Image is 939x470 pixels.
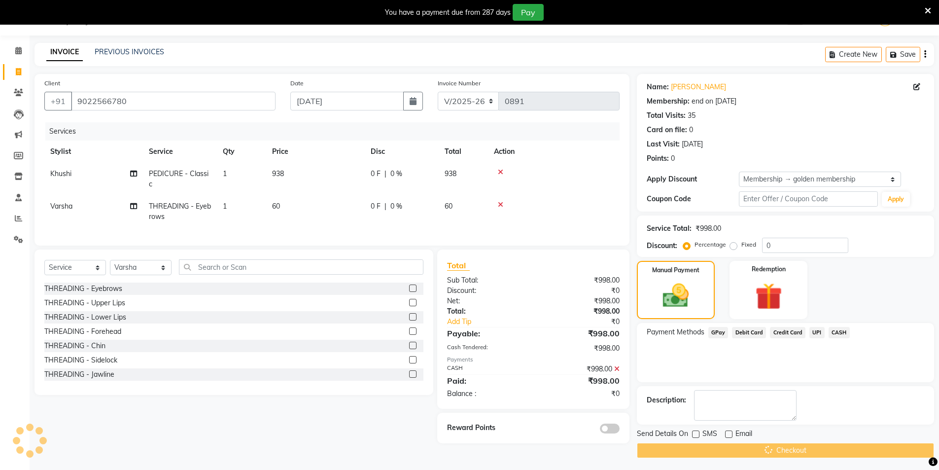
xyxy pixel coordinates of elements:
div: Name: [647,82,669,92]
div: Cash Tendered: [440,343,533,354]
span: 1 [223,169,227,178]
span: 0 F [371,201,381,212]
span: Credit Card [770,327,805,338]
span: UPI [809,327,825,338]
span: Debit Card [732,327,766,338]
div: 0 [689,125,693,135]
div: [DATE] [682,139,703,149]
th: Price [266,141,365,163]
span: GPay [708,327,729,338]
button: +91 [44,92,72,110]
div: THREADING - Sidelock [44,355,117,365]
div: Apply Discount [647,174,739,184]
span: Payment Methods [647,327,704,337]
a: PREVIOUS INVOICES [95,47,164,56]
button: Create New [825,47,882,62]
div: Coupon Code [647,194,739,204]
span: | [384,201,386,212]
div: Services [45,122,627,141]
span: Varsha [50,202,72,211]
div: ₹998.00 [533,375,627,387]
div: THREADING - Upper Lips [44,298,125,308]
button: Save [886,47,920,62]
span: Email [735,429,752,441]
span: THREADING - Eyebrows [149,202,211,221]
div: ₹998.00 [533,327,627,339]
label: Redemption [752,265,786,274]
div: Membership: [647,96,690,107]
div: ₹998.00 [696,223,721,234]
span: 938 [445,169,456,178]
div: Last Visit: [647,139,680,149]
label: Percentage [695,240,726,249]
div: ₹998.00 [533,306,627,317]
div: Service Total: [647,223,692,234]
label: Invoice Number [438,79,481,88]
div: Payable: [440,327,533,339]
div: ₹998.00 [533,275,627,286]
label: Date [290,79,304,88]
th: Stylist [44,141,143,163]
input: Search by Name/Mobile/Email/Code [71,92,276,110]
div: Paid: [440,375,533,387]
div: Discount: [647,241,677,251]
span: 0 % [390,201,402,212]
button: Apply [882,192,910,207]
span: SMS [702,429,717,441]
div: Total Visits: [647,110,686,121]
span: | [384,169,386,179]
div: Description: [647,395,686,405]
span: CASH [829,327,850,338]
label: Manual Payment [652,266,699,275]
div: THREADING - Chin [44,341,105,351]
div: Points: [647,153,669,164]
span: Khushi [50,169,71,178]
span: PEDICURE - Classic [149,169,209,188]
div: Sub Total: [440,275,533,286]
img: _gift.svg [747,280,791,313]
div: Reward Points [440,423,533,434]
button: Pay [513,4,544,21]
div: Discount: [440,286,533,296]
label: Fixed [741,240,756,249]
div: ₹998.00 [533,364,627,374]
div: 0 [671,153,675,164]
div: ₹998.00 [533,343,627,354]
div: ₹998.00 [533,296,627,306]
div: THREADING - Eyebrows [44,284,122,294]
input: Search or Scan [179,259,423,275]
span: 0 F [371,169,381,179]
div: THREADING - Jawline [44,369,114,380]
div: THREADING - Lower Lips [44,312,126,323]
span: 60 [445,202,452,211]
th: Total [439,141,488,163]
a: Add Tip [440,317,549,327]
div: Card on file: [647,125,687,135]
div: CASH [440,364,533,374]
span: 60 [272,202,280,211]
div: Net: [440,296,533,306]
th: Qty [217,141,266,163]
th: Service [143,141,217,163]
div: ₹0 [533,389,627,399]
img: _cash.svg [655,281,697,311]
span: 938 [272,169,284,178]
th: Action [488,141,620,163]
span: 1 [223,202,227,211]
span: 0 % [390,169,402,179]
div: ₹0 [549,317,627,327]
a: [PERSON_NAME] [671,82,726,92]
div: end on [DATE] [692,96,736,107]
th: Disc [365,141,439,163]
input: Enter Offer / Coupon Code [739,191,878,207]
a: INVOICE [46,43,83,61]
div: Balance : [440,389,533,399]
div: THREADING - Forehead [44,326,121,337]
div: 35 [688,110,696,121]
div: Payments [447,356,619,364]
div: ₹0 [533,286,627,296]
div: Total: [440,306,533,317]
label: Client [44,79,60,88]
span: Send Details On [637,429,688,441]
div: You have a payment due from 287 days [385,7,511,18]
